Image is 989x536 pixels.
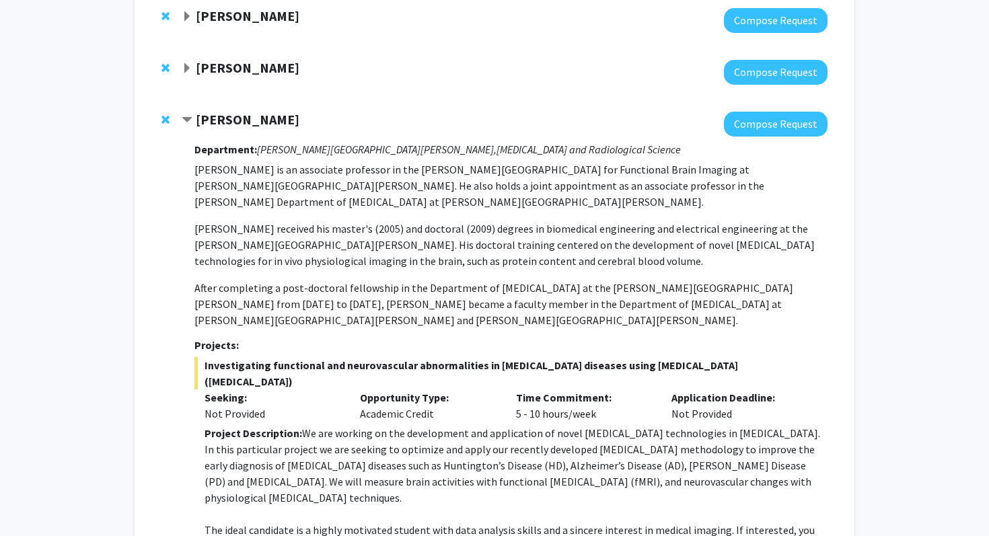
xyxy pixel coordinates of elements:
[205,426,302,440] strong: Project Description:
[257,143,497,156] i: [PERSON_NAME][GEOGRAPHIC_DATA][PERSON_NAME],
[205,406,340,422] div: Not Provided
[671,389,807,406] p: Application Deadline:
[194,143,257,156] strong: Department:
[350,389,506,422] div: Academic Credit
[506,389,662,422] div: 5 - 10 hours/week
[661,389,817,422] div: Not Provided
[196,7,299,24] strong: [PERSON_NAME]
[161,114,170,125] span: Remove Jun Hua from bookmarks
[182,11,192,22] span: Expand Raj Mukherjee Bookmark
[194,161,828,210] p: [PERSON_NAME] is an associate professor in the [PERSON_NAME][GEOGRAPHIC_DATA] for Functional Brai...
[724,8,828,33] button: Compose Request to Raj Mukherjee
[182,115,192,126] span: Contract Jun Hua Bookmark
[516,389,652,406] p: Time Commitment:
[724,60,828,85] button: Compose Request to Michael Osmanski
[205,425,828,506] p: We are working on the development and application of novel [MEDICAL_DATA] technologies in [MEDICA...
[161,63,170,73] span: Remove Michael Osmanski from bookmarks
[724,112,828,137] button: Compose Request to Jun Hua
[10,475,57,526] iframe: Chat
[161,11,170,22] span: Remove Raj Mukherjee from bookmarks
[360,389,496,406] p: Opportunity Type:
[194,280,828,328] p: After completing a post-doctoral fellowship in the Department of [MEDICAL_DATA] at the [PERSON_NA...
[196,59,299,76] strong: [PERSON_NAME]
[205,389,340,406] p: Seeking:
[194,221,828,269] p: [PERSON_NAME] received his master's (2005) and doctoral (2009) degrees in biomedical engineering ...
[497,143,681,156] i: [MEDICAL_DATA] and Radiological Science
[194,338,239,352] strong: Projects:
[196,111,299,128] strong: [PERSON_NAME]
[182,63,192,74] span: Expand Michael Osmanski Bookmark
[194,357,828,389] span: Investigating functional and neurovascular abnormalities in [MEDICAL_DATA] diseases using [MEDICA...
